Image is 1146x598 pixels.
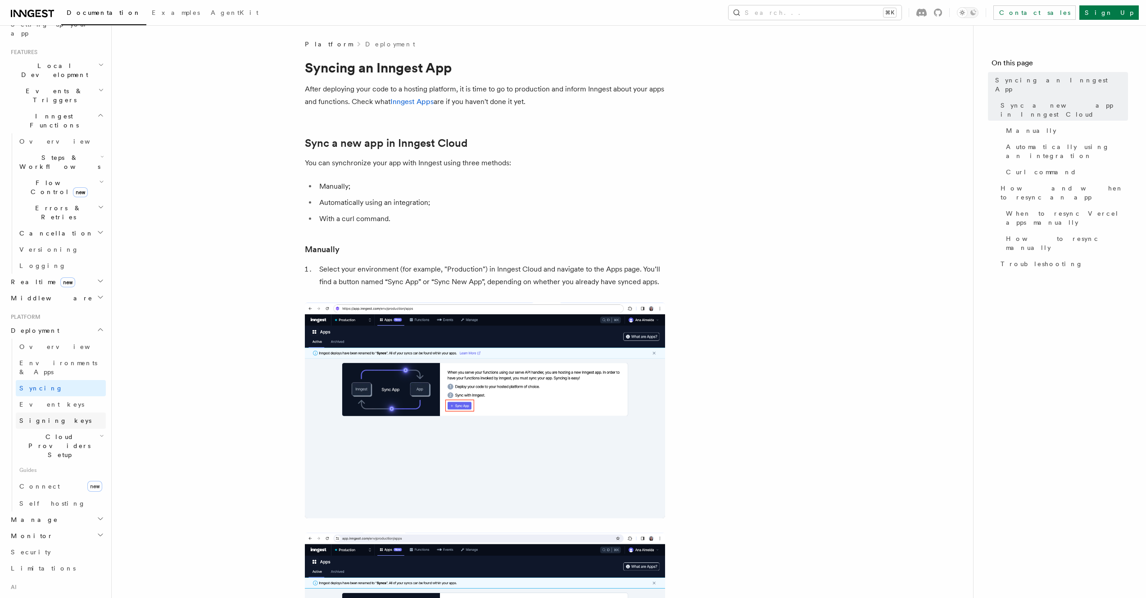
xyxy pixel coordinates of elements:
[73,187,88,197] span: new
[7,49,37,56] span: Features
[19,359,97,376] span: Environments & Apps
[997,97,1128,122] a: Sync a new app in Inngest Cloud
[1006,168,1077,177] span: Curl command
[7,58,106,83] button: Local Development
[152,9,200,16] span: Examples
[146,3,205,24] a: Examples
[1001,101,1128,119] span: Sync a new app in Inngest Cloud
[997,180,1128,205] a: How and when to resync an app
[305,137,467,149] a: Sync a new app in Inngest Cloud
[1002,231,1128,256] a: How to resync manually
[16,178,99,196] span: Flow Control
[19,385,63,392] span: Syncing
[16,229,94,238] span: Cancellation
[992,58,1128,72] h4: On this page
[305,59,665,76] h1: Syncing an Inngest App
[19,417,91,424] span: Signing keys
[19,483,60,490] span: Connect
[729,5,901,20] button: Search...⌘K
[16,380,106,396] a: Syncing
[7,83,106,108] button: Events & Triggers
[61,3,146,25] a: Documentation
[317,196,665,209] li: Automatically using an integration;
[19,500,86,507] span: Self hosting
[1006,126,1056,135] span: Manually
[7,528,106,544] button: Monitor
[305,83,665,108] p: After deploying your code to a hosting platform, it is time to go to production and inform Innges...
[1002,205,1128,231] a: When to resync Vercel apps manually
[16,432,100,459] span: Cloud Providers Setup
[1006,209,1128,227] span: When to resync Vercel apps manually
[16,339,106,355] a: Overview
[390,97,434,106] a: Inngest Apps
[16,175,106,200] button: Flow Controlnew
[7,531,53,540] span: Monitor
[7,290,106,306] button: Middleware
[997,256,1128,272] a: Troubleshooting
[1002,164,1128,180] a: Curl command
[305,40,353,49] span: Platform
[1006,142,1128,160] span: Automatically using an integration
[7,133,106,274] div: Inngest Functions
[16,396,106,412] a: Event keys
[16,477,106,495] a: Connectnew
[317,263,665,288] li: Select your environment (for example, "Production") in Inngest Cloud and navigate to the Apps pag...
[957,7,978,18] button: Toggle dark mode
[19,343,112,350] span: Overview
[7,274,106,290] button: Realtimenew
[7,544,106,560] a: Security
[16,133,106,149] a: Overview
[1002,139,1128,164] a: Automatically using an integration
[7,326,59,335] span: Deployment
[317,180,665,193] li: Manually;
[7,294,93,303] span: Middleware
[60,277,75,287] span: new
[7,86,98,104] span: Events & Triggers
[7,112,97,130] span: Inngest Functions
[1006,234,1128,252] span: How to resync manually
[7,339,106,512] div: Deployment
[7,512,106,528] button: Manage
[365,40,415,49] a: Deployment
[16,149,106,175] button: Steps & Workflows
[16,153,100,171] span: Steps & Workflows
[1002,122,1128,139] a: Manually
[7,61,98,79] span: Local Development
[7,108,106,133] button: Inngest Functions
[11,548,51,556] span: Security
[993,5,1076,20] a: Contact sales
[16,258,106,274] a: Logging
[16,429,106,463] button: Cloud Providers Setup
[992,72,1128,97] a: Syncing an Inngest App
[7,313,41,321] span: Platform
[19,138,112,145] span: Overview
[11,565,76,572] span: Limitations
[211,9,258,16] span: AgentKit
[995,76,1128,94] span: Syncing an Inngest App
[16,355,106,380] a: Environments & Apps
[7,16,106,41] a: Setting up your app
[16,225,106,241] button: Cancellation
[883,8,896,17] kbd: ⌘K
[305,303,665,518] img: Inngest Cloud screen with sync App button when you have no apps synced yet
[7,560,106,576] a: Limitations
[317,213,665,225] li: With a curl command.
[7,584,17,591] span: AI
[205,3,264,24] a: AgentKit
[305,243,340,256] a: Manually
[1001,259,1083,268] span: Troubleshooting
[1079,5,1139,20] a: Sign Up
[7,515,58,524] span: Manage
[16,412,106,429] a: Signing keys
[16,495,106,512] a: Self hosting
[19,246,79,253] span: Versioning
[67,9,141,16] span: Documentation
[87,481,102,492] span: new
[305,157,665,169] p: You can synchronize your app with Inngest using three methods:
[19,262,66,269] span: Logging
[16,200,106,225] button: Errors & Retries
[7,322,106,339] button: Deployment
[1001,184,1128,202] span: How and when to resync an app
[7,277,75,286] span: Realtime
[16,204,98,222] span: Errors & Retries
